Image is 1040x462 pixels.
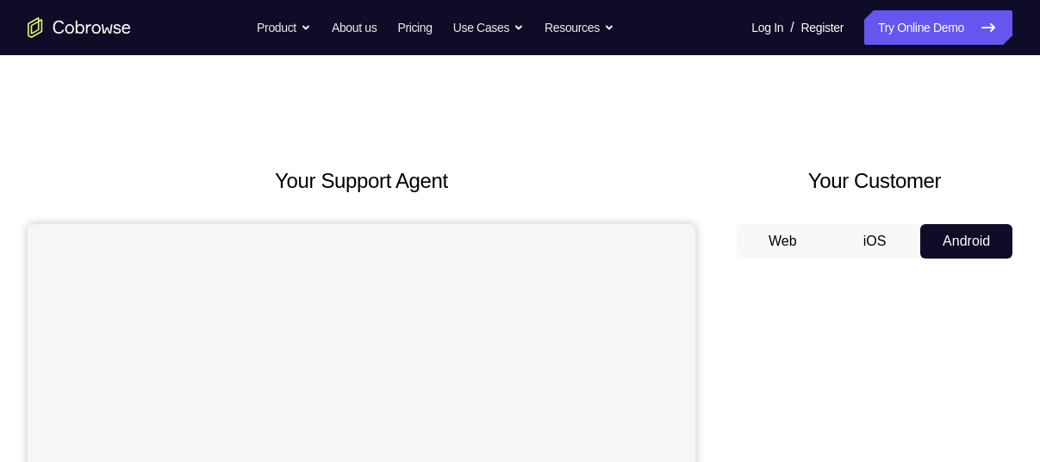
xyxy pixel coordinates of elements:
a: Pricing [397,10,432,45]
button: Use Cases [453,10,524,45]
a: About us [332,10,377,45]
button: Resources [545,10,614,45]
button: Web [737,224,829,259]
a: Log In [751,10,783,45]
h2: Your Customer [737,165,1012,197]
h2: Your Support Agent [28,165,695,197]
button: Product [257,10,311,45]
span: / [790,17,794,38]
a: Go to the home page [28,17,131,38]
button: Android [920,224,1012,259]
a: Try Online Demo [864,10,1012,45]
button: iOS [829,224,921,259]
a: Register [801,10,844,45]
